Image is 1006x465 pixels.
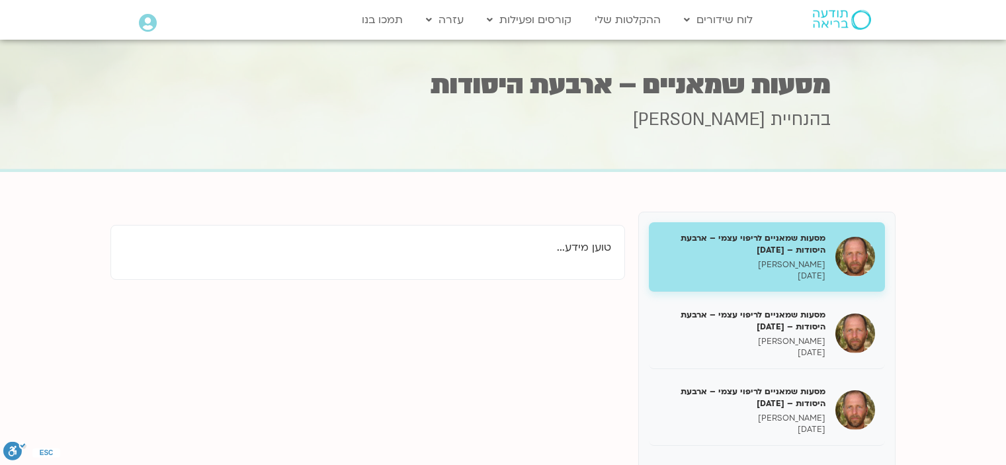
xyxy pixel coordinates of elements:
[176,72,831,98] h1: מסעות שמאניים – ארבעת היסודות
[659,336,825,347] p: [PERSON_NAME]
[633,108,765,132] span: [PERSON_NAME]
[659,424,825,435] p: [DATE]
[355,7,409,32] a: תמכו בנו
[659,232,825,256] h5: מסעות שמאניים לריפוי עצמי – ארבעת היסודות – [DATE]
[480,7,578,32] a: קורסים ופעילות
[659,386,825,409] h5: מסעות שמאניים לריפוי עצמי – ארבעת היסודות – [DATE]
[771,108,831,132] span: בהנחיית
[835,314,875,353] img: מסעות שמאניים לריפוי עצמי – ארבעת היסודות – 8.9.25
[659,347,825,359] p: [DATE]
[835,237,875,276] img: מסעות שמאניים לריפוי עצמי – ארבעת היסודות – 1.9.25
[659,413,825,424] p: [PERSON_NAME]
[419,7,470,32] a: עזרה
[588,7,667,32] a: ההקלטות שלי
[659,259,825,271] p: [PERSON_NAME]
[813,10,871,30] img: תודעה בריאה
[659,309,825,333] h5: מסעות שמאניים לריפוי עצמי – ארבעת היסודות – [DATE]
[677,7,759,32] a: לוח שידורים
[835,390,875,430] img: מסעות שמאניים לריפוי עצמי – ארבעת היסודות – 15.9.25
[124,239,611,257] p: טוען מידע...
[659,271,825,282] p: [DATE]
